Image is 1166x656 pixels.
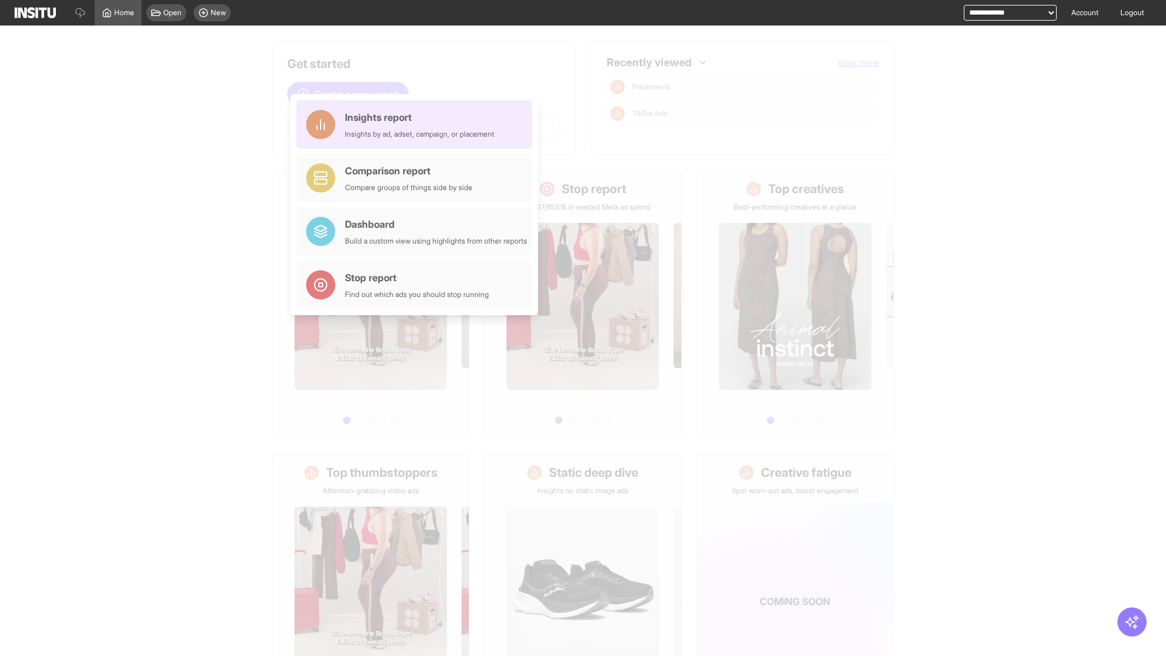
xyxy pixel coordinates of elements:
div: Build a custom view using highlights from other reports [345,236,527,246]
div: Comparison report [345,163,472,178]
span: Home [114,8,134,18]
div: Find out which ads you should stop running [345,290,489,299]
div: Compare groups of things side by side [345,183,472,193]
div: Dashboard [345,217,527,231]
span: New [211,8,226,18]
div: Insights by ad, adset, campaign, or placement [345,129,494,139]
img: Logo [15,7,56,18]
div: Stop report [345,270,489,285]
div: Insights report [345,110,494,125]
span: Open [163,8,182,18]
